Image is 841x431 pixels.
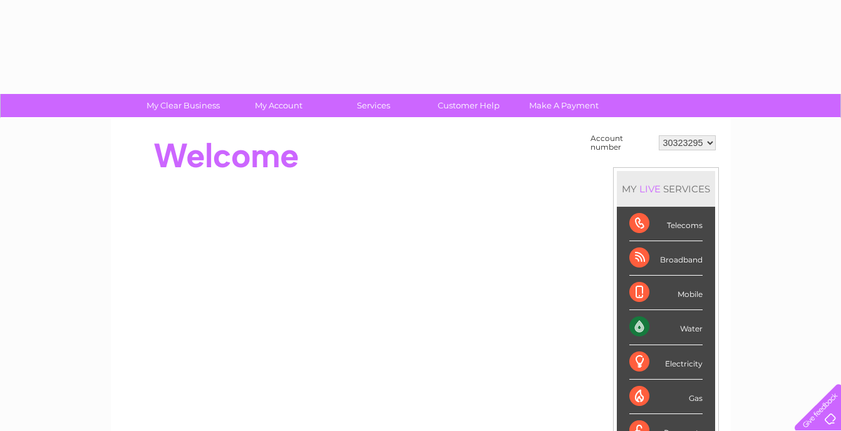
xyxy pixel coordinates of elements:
div: Telecoms [629,207,703,241]
div: Gas [629,380,703,414]
div: LIVE [637,183,663,195]
a: My Account [227,94,330,117]
div: Broadband [629,241,703,276]
a: Customer Help [417,94,520,117]
div: MY SERVICES [617,171,715,207]
a: Services [322,94,425,117]
td: Account number [587,131,656,155]
a: My Clear Business [132,94,235,117]
div: Mobile [629,276,703,310]
div: Water [629,310,703,345]
div: Electricity [629,345,703,380]
a: Make A Payment [512,94,616,117]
